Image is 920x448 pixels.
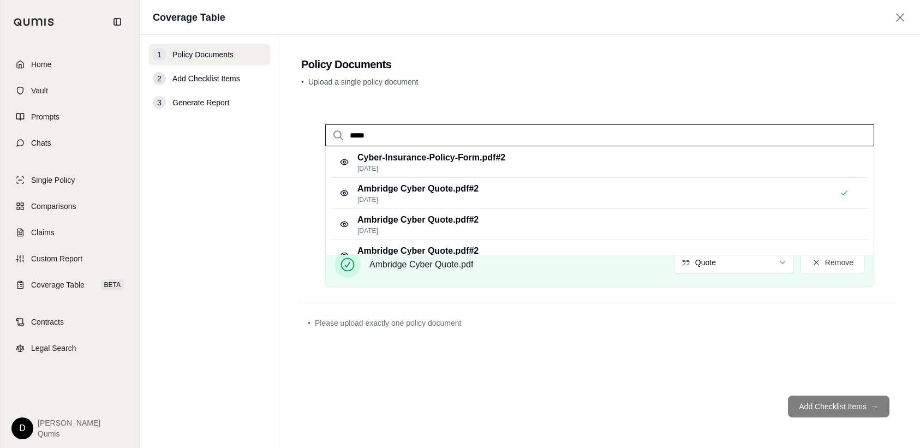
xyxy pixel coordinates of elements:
[357,164,505,173] p: [DATE]
[31,343,76,354] span: Legal Search
[109,13,126,31] button: Collapse sidebar
[153,48,166,61] div: 1
[14,18,55,26] img: Qumis Logo
[7,79,133,103] a: Vault
[172,73,240,84] span: Add Checklist Items
[308,77,419,86] span: Upload a single policy document
[11,417,33,439] div: D
[800,252,865,273] button: Remove
[31,316,64,327] span: Contracts
[31,111,59,122] span: Prompts
[31,175,75,186] span: Single Policy
[7,52,133,76] a: Home
[38,417,100,428] span: [PERSON_NAME]
[357,182,479,195] p: Ambridge Cyber Quote.pdf #2
[308,318,310,328] span: •
[153,72,166,85] div: 2
[301,77,304,86] span: •
[315,318,462,328] span: Please upload exactly one policy document
[7,310,133,334] a: Contracts
[38,428,100,439] span: Qumis
[31,227,55,238] span: Claims
[357,195,479,204] p: [DATE]
[7,105,133,129] a: Prompts
[7,131,133,155] a: Chats
[357,244,479,258] p: Ambridge Cyber Quote.pdf #2
[31,138,51,148] span: Chats
[369,258,473,271] span: Ambridge Cyber Quote.pdf
[7,168,133,192] a: Single Policy
[7,220,133,244] a: Claims
[301,57,898,72] h2: Policy Documents
[7,247,133,271] a: Custom Report
[357,226,479,235] p: [DATE]
[7,273,133,297] a: Coverage TableBETA
[172,49,234,60] span: Policy Documents
[31,59,51,70] span: Home
[7,194,133,218] a: Comparisons
[153,10,225,25] h1: Coverage Table
[31,253,82,264] span: Custom Report
[153,96,166,109] div: 3
[31,85,48,96] span: Vault
[7,336,133,360] a: Legal Search
[172,97,229,108] span: Generate Report
[357,151,505,164] p: Cyber-Insurance-Policy-Form.pdf #2
[31,201,76,212] span: Comparisons
[31,279,85,290] span: Coverage Table
[101,279,124,290] span: BETA
[357,213,479,226] p: Ambridge Cyber Quote.pdf #2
